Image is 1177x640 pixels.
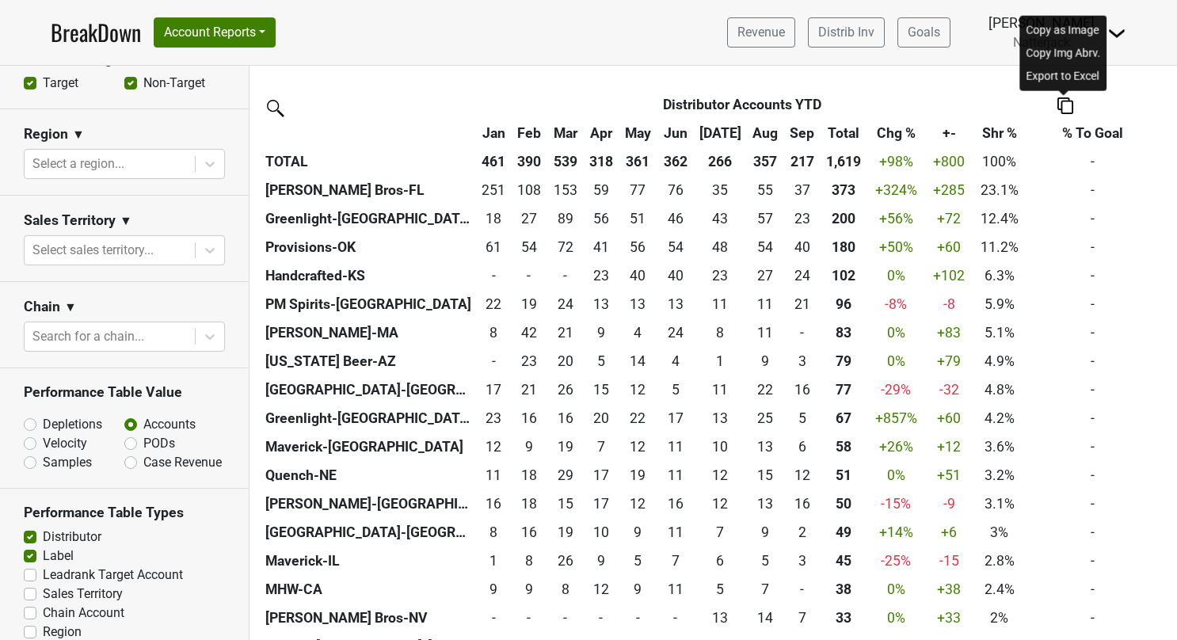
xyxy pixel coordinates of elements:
a: Revenue [727,17,795,48]
td: 54 [512,233,547,261]
div: +102 [929,265,968,286]
td: 26 [547,375,584,404]
td: 18 [476,204,512,233]
td: 37 [784,176,821,204]
th: May: activate to sort column ascending [618,119,657,147]
th: 83 [821,318,867,347]
div: 11 [697,294,743,314]
td: 0 % [867,261,926,290]
td: 17 [657,404,693,432]
td: - [1027,147,1159,176]
div: 40 [661,265,689,286]
img: Dropdown Menu [1107,24,1126,43]
td: 16 [547,404,584,432]
label: Depletions [43,415,102,434]
td: 11 [693,375,747,404]
td: 19 [512,290,547,318]
div: 37 [788,180,817,200]
label: Label [43,547,74,566]
td: 4 [657,347,693,375]
div: 35 [697,180,743,200]
td: 11.2% [972,233,1027,261]
div: 61 [480,237,508,257]
div: 108 [515,180,543,200]
div: 43 [697,208,743,229]
div: 54 [515,237,543,257]
th: [PERSON_NAME]-MA [261,318,476,347]
td: +857 % [867,404,926,432]
div: 46 [661,208,689,229]
td: 72 [547,233,584,261]
td: 0 [547,261,584,290]
div: 24 [788,265,817,286]
div: 18 [480,208,508,229]
div: Export to Excel [1023,64,1103,87]
div: -8 [929,294,968,314]
div: 59 [588,180,614,200]
div: +285 [929,180,968,200]
td: 24 [784,261,821,290]
div: 13 [588,294,614,314]
td: 13 [618,290,657,318]
div: 24 [661,322,689,343]
div: 27 [515,208,543,229]
div: 20 [550,351,580,371]
th: 373 [821,176,867,204]
label: Chain Account [43,604,124,623]
td: 13 [657,290,693,318]
div: Copy as Image [1023,18,1103,41]
div: 22 [622,408,654,429]
label: Velocity [43,434,87,453]
div: 16 [550,408,580,429]
h3: Performance Table Value [24,384,225,401]
div: 5 [661,379,689,400]
th: Distributor Accounts YTD [512,90,973,119]
th: % To Goal: activate to sort column ascending [1027,119,1159,147]
td: 55 [747,176,784,204]
h3: Sales Territory [24,212,116,229]
div: 76 [661,180,689,200]
div: 22 [480,294,508,314]
td: 23 [784,204,821,233]
div: -32 [929,379,968,400]
td: 22 [747,375,784,404]
td: - [1027,347,1159,375]
th: 96 [821,290,867,318]
th: 390 [512,147,547,176]
td: 5 [784,404,821,432]
div: +83 [929,322,968,343]
div: 23 [480,408,508,429]
td: 43 [693,204,747,233]
th: 67 [821,404,867,432]
td: - [1027,404,1159,432]
div: - [515,265,543,286]
div: 41 [588,237,614,257]
td: 108 [512,176,547,204]
th: Chg %: activate to sort column ascending [867,119,926,147]
td: 0 [512,261,547,290]
div: 11 [751,322,780,343]
td: 40 [784,233,821,261]
div: 11 [697,379,743,400]
td: 24 [657,318,693,347]
td: 16 [512,404,547,432]
th: Apr: activate to sort column ascending [584,119,618,147]
td: 23 [512,347,547,375]
td: 46 [657,204,693,233]
div: 9 [751,351,780,371]
label: Case Revenue [143,453,222,472]
div: 15 [588,379,614,400]
div: 25 [751,408,780,429]
td: 23.1% [972,176,1027,204]
td: 153 [547,176,584,204]
td: 12 [618,432,657,461]
div: Copy Img Abrv. [1023,41,1103,64]
div: 4 [622,322,654,343]
td: 1 [693,347,747,375]
td: - [1027,261,1159,290]
td: 16 [784,375,821,404]
span: ▼ [64,298,77,317]
label: Accounts [143,415,196,434]
span: +800 [933,154,965,170]
td: - [1027,176,1159,204]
